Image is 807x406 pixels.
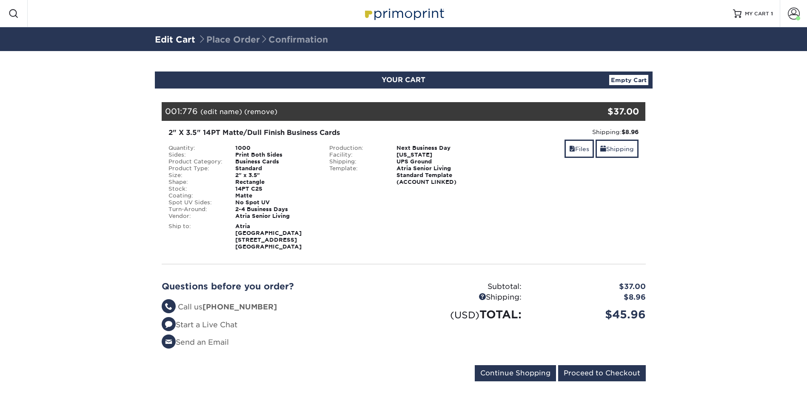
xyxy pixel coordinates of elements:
[596,140,639,158] a: Shipping
[745,10,769,17] span: MY CART
[162,338,229,346] a: Send an Email
[382,76,425,84] span: YOUR CART
[450,309,479,320] small: (USD)
[182,106,198,116] span: 776
[162,179,229,186] div: Shape:
[162,186,229,192] div: Stock:
[558,365,646,381] input: Proceed to Checkout
[229,152,323,158] div: Print Both Sides
[162,145,229,152] div: Quantity:
[771,11,773,17] span: 1
[162,223,229,250] div: Ship to:
[404,306,528,323] div: TOTAL:
[229,158,323,165] div: Business Cards
[622,129,639,135] strong: $8.96
[361,4,446,23] img: Primoprint
[162,302,397,313] li: Call us
[323,145,390,152] div: Production:
[244,108,277,116] a: (remove)
[229,186,323,192] div: 14PT C2S
[600,146,606,152] span: shipping
[162,281,397,292] h2: Questions before you order?
[565,140,594,158] a: Files
[528,281,652,292] div: $37.00
[609,75,648,85] a: Empty Cart
[168,128,478,138] div: 2" X 3.5" 14PT Matte/Dull Finish Business Cards
[200,108,242,116] a: (edit name)
[162,320,237,329] a: Start a Live Chat
[162,206,229,213] div: Turn-Around:
[565,105,639,118] div: $37.00
[390,165,484,186] div: Atria Senior Living Standard Template (ACCOUNT LINKED)
[229,206,323,213] div: 2-4 Business Days
[155,34,195,45] a: Edit Cart
[235,223,302,250] strong: Atria [GEOGRAPHIC_DATA] [STREET_ADDRESS] [GEOGRAPHIC_DATA]
[229,172,323,179] div: 2" x 3.5"
[490,128,639,136] div: Shipping:
[229,199,323,206] div: No Spot UV
[162,152,229,158] div: Sides:
[162,165,229,172] div: Product Type:
[390,152,484,158] div: [US_STATE]
[528,292,652,303] div: $8.96
[390,145,484,152] div: Next Business Day
[323,158,390,165] div: Shipping:
[569,146,575,152] span: files
[162,199,229,206] div: Spot UV Sides:
[229,165,323,172] div: Standard
[229,213,323,220] div: Atria Senior Living
[323,165,390,186] div: Template:
[475,365,556,381] input: Continue Shopping
[162,172,229,179] div: Size:
[528,306,652,323] div: $45.96
[404,281,528,292] div: Subtotal:
[202,303,277,311] strong: [PHONE_NUMBER]
[323,152,390,158] div: Facility:
[229,145,323,152] div: 1000
[198,34,328,45] span: Place Order Confirmation
[162,213,229,220] div: Vendor:
[229,192,323,199] div: Matte
[229,179,323,186] div: Rectangle
[390,158,484,165] div: UPS Ground
[404,292,528,303] div: Shipping:
[162,158,229,165] div: Product Category:
[162,192,229,199] div: Coating:
[162,102,565,121] div: 001:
